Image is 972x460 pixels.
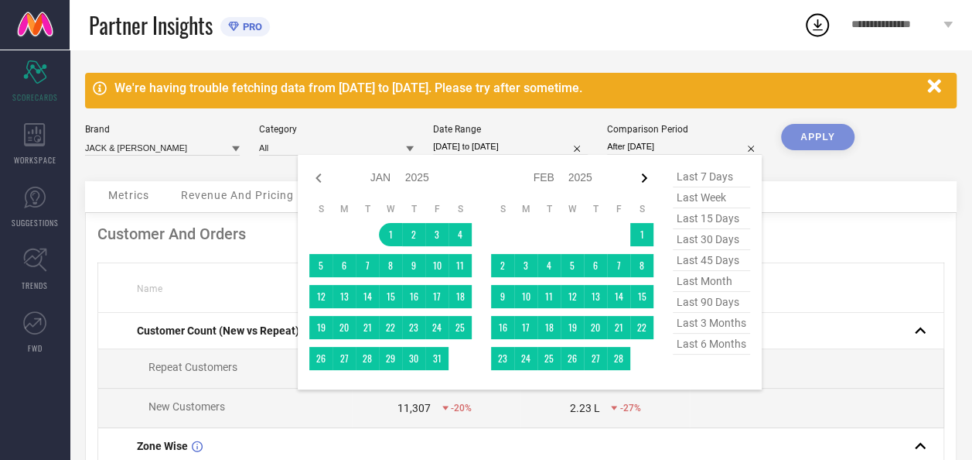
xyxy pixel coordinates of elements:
td: Fri Feb 07 2025 [607,254,630,277]
td: Mon Jan 27 2025 [333,347,356,370]
th: Wednesday [561,203,584,215]
td: Mon Feb 24 2025 [514,347,537,370]
th: Monday [333,203,356,215]
th: Saturday [630,203,653,215]
td: Sat Feb 22 2025 [630,316,653,339]
span: FWD [28,342,43,354]
span: Partner Insights [89,9,213,41]
span: Repeat Customers [148,361,237,373]
span: last 30 days [673,229,750,250]
td: Tue Feb 04 2025 [537,254,561,277]
td: Wed Jan 15 2025 [379,285,402,308]
span: last 45 days [673,250,750,271]
th: Saturday [448,203,472,215]
td: Wed Jan 22 2025 [379,316,402,339]
td: Thu Feb 06 2025 [584,254,607,277]
td: Thu Jan 30 2025 [402,347,425,370]
span: -20% [451,403,472,414]
td: Sat Jan 04 2025 [448,223,472,246]
td: Sat Jan 25 2025 [448,316,472,339]
td: Fri Jan 24 2025 [425,316,448,339]
td: Fri Jan 31 2025 [425,347,448,370]
td: Wed Feb 05 2025 [561,254,584,277]
td: Sun Feb 09 2025 [491,285,514,308]
td: Sun Feb 02 2025 [491,254,514,277]
td: Mon Feb 10 2025 [514,285,537,308]
span: SCORECARDS [12,91,58,103]
td: Sat Jan 11 2025 [448,254,472,277]
span: SUGGESTIONS [12,217,59,228]
div: 2.23 L [569,402,599,414]
div: Brand [85,124,240,135]
div: Customer And Orders [97,225,944,243]
td: Mon Jan 13 2025 [333,285,356,308]
span: -27% [619,403,640,414]
td: Sat Feb 08 2025 [630,254,653,277]
input: Select comparison period [607,139,762,155]
td: Fri Jan 10 2025 [425,254,448,277]
span: last week [673,187,750,208]
td: Thu Jan 16 2025 [402,285,425,308]
input: Select date range [433,139,588,155]
div: Date Range [433,124,588,135]
th: Monday [514,203,537,215]
span: Revenue And Pricing [181,189,294,201]
td: Thu Jan 02 2025 [402,223,425,246]
span: Metrics [108,189,149,201]
td: Thu Feb 20 2025 [584,316,607,339]
span: last 90 days [673,292,750,313]
td: Wed Feb 19 2025 [561,316,584,339]
td: Wed Jan 08 2025 [379,254,402,277]
td: Sun Feb 23 2025 [491,347,514,370]
td: Sun Jan 05 2025 [309,254,333,277]
td: Wed Jan 01 2025 [379,223,402,246]
td: Fri Jan 03 2025 [425,223,448,246]
span: Name [137,283,162,294]
div: We're having trouble fetching data from [DATE] to [DATE]. Please try after sometime. [114,81,919,95]
th: Sunday [491,203,514,215]
td: Mon Feb 17 2025 [514,316,537,339]
span: last month [673,271,750,292]
span: last 3 months [673,313,750,334]
div: Previous month [309,169,328,187]
th: Tuesday [356,203,379,215]
div: Category [259,124,414,135]
span: last 7 days [673,166,750,187]
td: Sat Jan 18 2025 [448,285,472,308]
td: Fri Jan 17 2025 [425,285,448,308]
th: Thursday [402,203,425,215]
th: Friday [607,203,630,215]
td: Tue Jan 07 2025 [356,254,379,277]
span: PRO [239,21,262,33]
td: Thu Feb 27 2025 [584,347,607,370]
td: Sun Jan 12 2025 [309,285,333,308]
span: Zone Wise [137,440,188,452]
td: Tue Jan 28 2025 [356,347,379,370]
div: Comparison Period [607,124,762,135]
th: Thursday [584,203,607,215]
span: TRENDS [22,280,48,291]
td: Sun Jan 26 2025 [309,347,333,370]
td: Tue Feb 11 2025 [537,285,561,308]
th: Sunday [309,203,333,215]
td: Fri Feb 28 2025 [607,347,630,370]
td: Fri Feb 21 2025 [607,316,630,339]
td: Fri Feb 14 2025 [607,285,630,308]
span: last 15 days [673,208,750,229]
td: Tue Feb 18 2025 [537,316,561,339]
div: 11,307 [397,402,431,414]
td: Thu Feb 13 2025 [584,285,607,308]
td: Tue Jan 14 2025 [356,285,379,308]
th: Wednesday [379,203,402,215]
td: Sun Jan 19 2025 [309,316,333,339]
td: Mon Jan 06 2025 [333,254,356,277]
td: Tue Jan 21 2025 [356,316,379,339]
span: New Customers [148,400,225,413]
th: Tuesday [537,203,561,215]
th: Friday [425,203,448,215]
div: Open download list [803,11,831,39]
span: last 6 months [673,334,750,355]
td: Thu Jan 23 2025 [402,316,425,339]
td: Sat Feb 01 2025 [630,223,653,246]
td: Wed Feb 12 2025 [561,285,584,308]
